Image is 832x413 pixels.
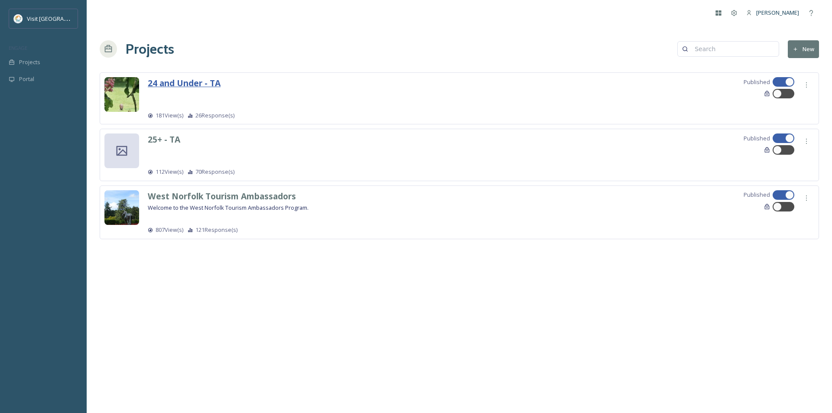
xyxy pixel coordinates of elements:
[195,168,234,176] span: 70 Response(s)
[148,133,180,145] strong: 25+ - TA
[156,111,183,120] span: 181 View(s)
[195,226,237,234] span: 121 Response(s)
[126,39,174,59] a: Projects
[148,80,221,88] a: 24 and Under - TA
[756,9,799,16] span: [PERSON_NAME]
[195,111,234,120] span: 26 Response(s)
[156,168,183,176] span: 112 View(s)
[744,191,770,199] span: Published
[19,58,40,66] span: Projects
[148,77,221,89] strong: 24 and Under - TA
[104,77,139,146] img: huckleejh-18039397780891708.jpg
[148,204,309,211] span: Welcome to the West Norfolk Tourism Ambassadors Program.
[148,190,296,202] strong: West Norfolk Tourism Ambassadors
[104,190,139,260] img: tinabcamera-18073172365462541.jpg
[156,226,183,234] span: 807 View(s)
[744,78,770,86] span: Published
[14,14,23,23] img: download%20(10).jpeg
[19,75,34,83] span: Portal
[742,4,803,21] a: [PERSON_NAME]
[788,40,819,58] button: New
[148,136,180,144] a: 25+ - TA
[9,45,27,51] span: ENGAGE
[690,40,774,58] input: Search
[148,193,296,201] a: West Norfolk Tourism Ambassadors
[27,14,94,23] span: Visit [GEOGRAPHIC_DATA]
[744,134,770,143] span: Published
